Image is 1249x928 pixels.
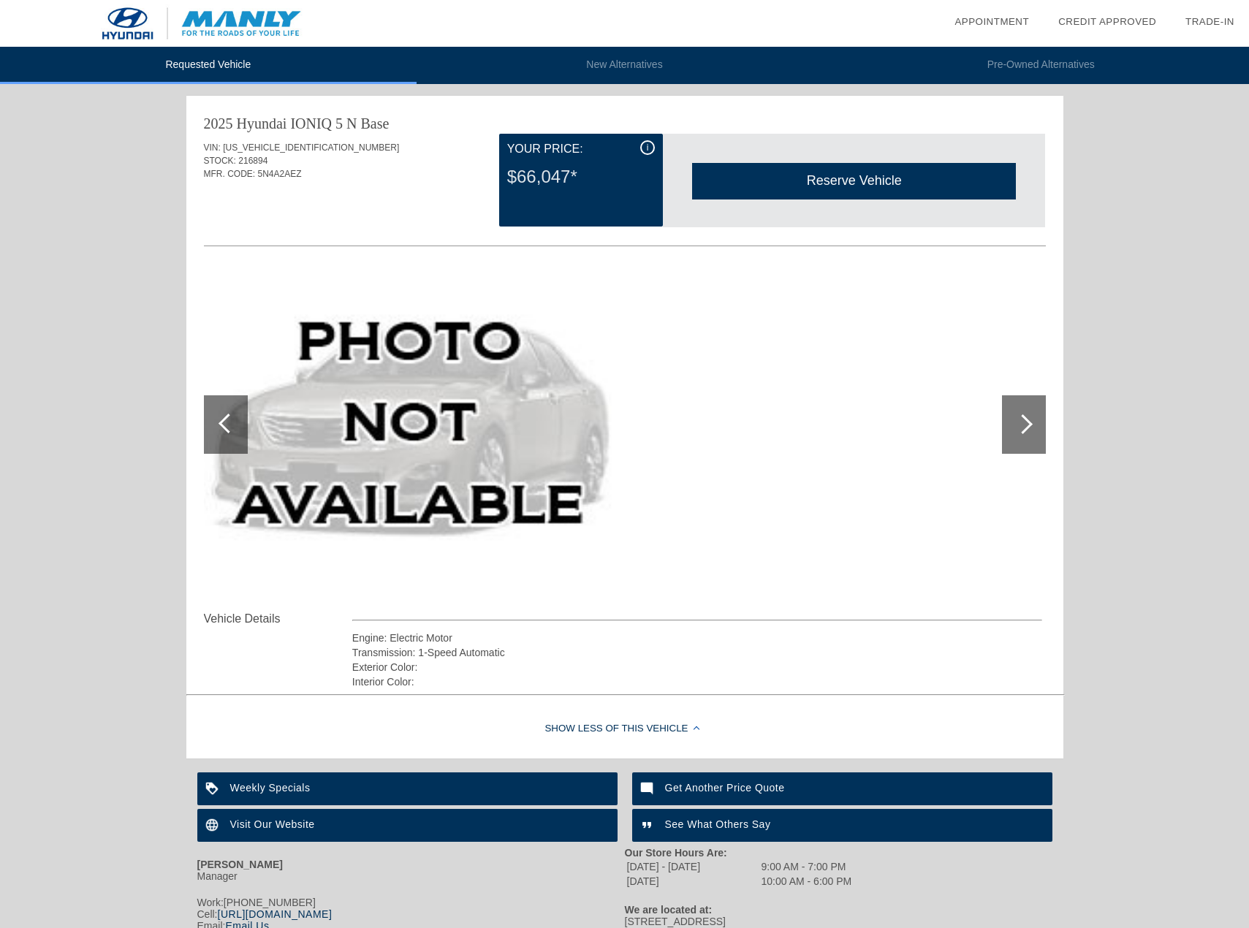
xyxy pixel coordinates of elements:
[761,875,853,888] td: 10:00 AM - 6:00 PM
[632,809,1052,842] a: See What Others Say
[632,772,1052,805] a: Get Another Price Quote
[204,610,352,628] div: Vehicle Details
[204,270,618,579] img: image.aspx
[204,156,236,166] span: STOCK:
[204,142,221,153] span: VIN:
[204,169,256,179] span: MFR. CODE:
[954,16,1029,27] a: Appointment
[197,908,625,920] div: Cell:
[204,202,1046,226] div: Quoted on [DATE] 6:31:52 PM
[352,645,1043,660] div: Transmission: 1-Speed Automatic
[197,859,283,870] strong: [PERSON_NAME]
[352,674,1043,689] div: Interior Color:
[352,631,1043,645] div: Engine: Electric Motor
[223,142,399,153] span: [US_VEHICLE_IDENTIFICATION_NUMBER]
[360,113,389,134] div: Base
[197,772,618,805] a: Weekly Specials
[197,809,618,842] a: Visit Our Website
[625,904,713,916] strong: We are located at:
[186,700,1063,758] div: Show Less of this Vehicle
[197,809,230,842] img: ic_language_white_24dp_2x.png
[626,875,759,888] td: [DATE]
[197,772,230,805] img: ic_loyalty_white_24dp_2x.png
[218,908,333,920] a: [URL][DOMAIN_NAME]
[197,870,625,882] div: Manager
[417,47,833,84] li: New Alternatives
[238,156,267,166] span: 216894
[224,897,316,908] span: [PHONE_NUMBER]
[1058,16,1156,27] a: Credit Approved
[832,47,1249,84] li: Pre-Owned Alternatives
[625,847,727,859] strong: Our Store Hours Are:
[692,163,1016,199] div: Reserve Vehicle
[352,660,1043,674] div: Exterior Color:
[761,860,853,873] td: 9:00 AM - 7:00 PM
[204,113,357,134] div: 2025 Hyundai IONIQ 5 N
[258,169,302,179] span: 5N4A2AEZ
[632,772,665,805] img: ic_mode_comment_white_24dp_2x.png
[1185,16,1234,27] a: Trade-In
[507,140,655,158] div: Your Price:
[632,809,665,842] img: ic_format_quote_white_24dp_2x.png
[647,142,649,153] span: i
[197,897,625,908] div: Work:
[626,860,759,873] td: [DATE] - [DATE]
[507,158,655,196] div: $66,047*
